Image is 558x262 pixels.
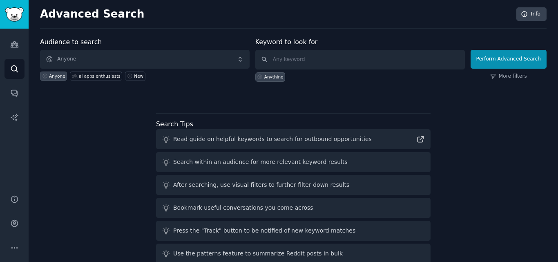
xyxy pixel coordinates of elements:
[471,50,547,69] button: Perform Advanced Search
[490,73,527,80] a: More filters
[40,50,250,69] button: Anyone
[49,73,65,79] div: Anyone
[173,226,355,235] div: Press the "Track" button to be notified of new keyword matches
[255,50,465,69] input: Any keyword
[255,38,318,46] label: Keyword to look for
[79,73,121,79] div: ai apps enthusiasts
[40,38,102,46] label: Audience to search
[173,249,343,258] div: Use the patterns feature to summarize Reddit posts in bulk
[40,8,512,21] h2: Advanced Search
[125,72,145,81] a: New
[173,204,313,212] div: Bookmark useful conversations you come across
[173,135,372,143] div: Read guide on helpful keywords to search for outbound opportunities
[516,7,547,21] a: Info
[264,74,283,80] div: Anything
[173,158,348,166] div: Search within an audience for more relevant keyword results
[5,7,24,22] img: GummySearch logo
[156,120,193,128] label: Search Tips
[134,73,143,79] div: New
[173,181,349,189] div: After searching, use visual filters to further filter down results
